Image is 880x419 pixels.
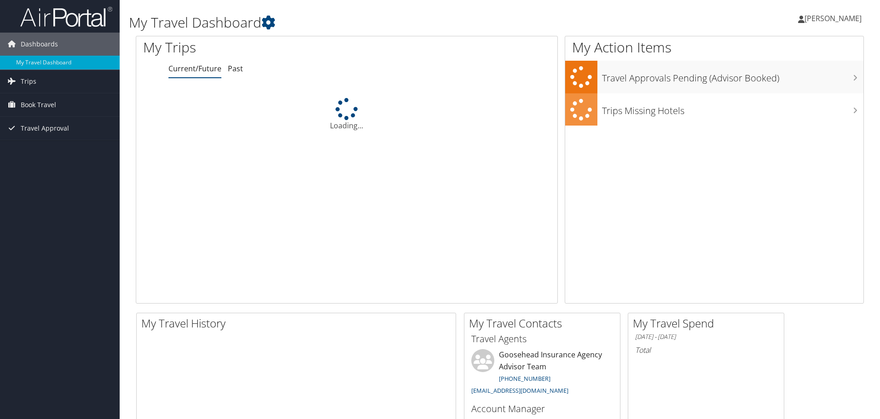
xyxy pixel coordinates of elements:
[471,386,568,395] a: [EMAIL_ADDRESS][DOMAIN_NAME]
[20,6,112,28] img: airportal-logo.png
[602,67,863,85] h3: Travel Approvals Pending (Advisor Booked)
[635,333,777,341] h6: [DATE] - [DATE]
[469,316,620,331] h2: My Travel Contacts
[471,402,613,415] h3: Account Manager
[21,117,69,140] span: Travel Approval
[143,38,375,57] h1: My Trips
[467,349,618,398] li: Goosehead Insurance Agency Advisor Team
[602,100,863,117] h3: Trips Missing Hotels
[565,93,863,126] a: Trips Missing Hotels
[129,13,624,32] h1: My Travel Dashboard
[805,13,862,23] span: [PERSON_NAME]
[798,5,871,32] a: [PERSON_NAME]
[21,70,36,93] span: Trips
[633,316,784,331] h2: My Travel Spend
[21,93,56,116] span: Book Travel
[168,63,221,74] a: Current/Future
[21,33,58,56] span: Dashboards
[565,38,863,57] h1: My Action Items
[565,61,863,93] a: Travel Approvals Pending (Advisor Booked)
[499,374,550,383] a: [PHONE_NUMBER]
[141,316,456,331] h2: My Travel History
[228,63,243,74] a: Past
[471,333,613,345] h3: Travel Agents
[635,345,777,355] h6: Total
[136,98,557,131] div: Loading...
